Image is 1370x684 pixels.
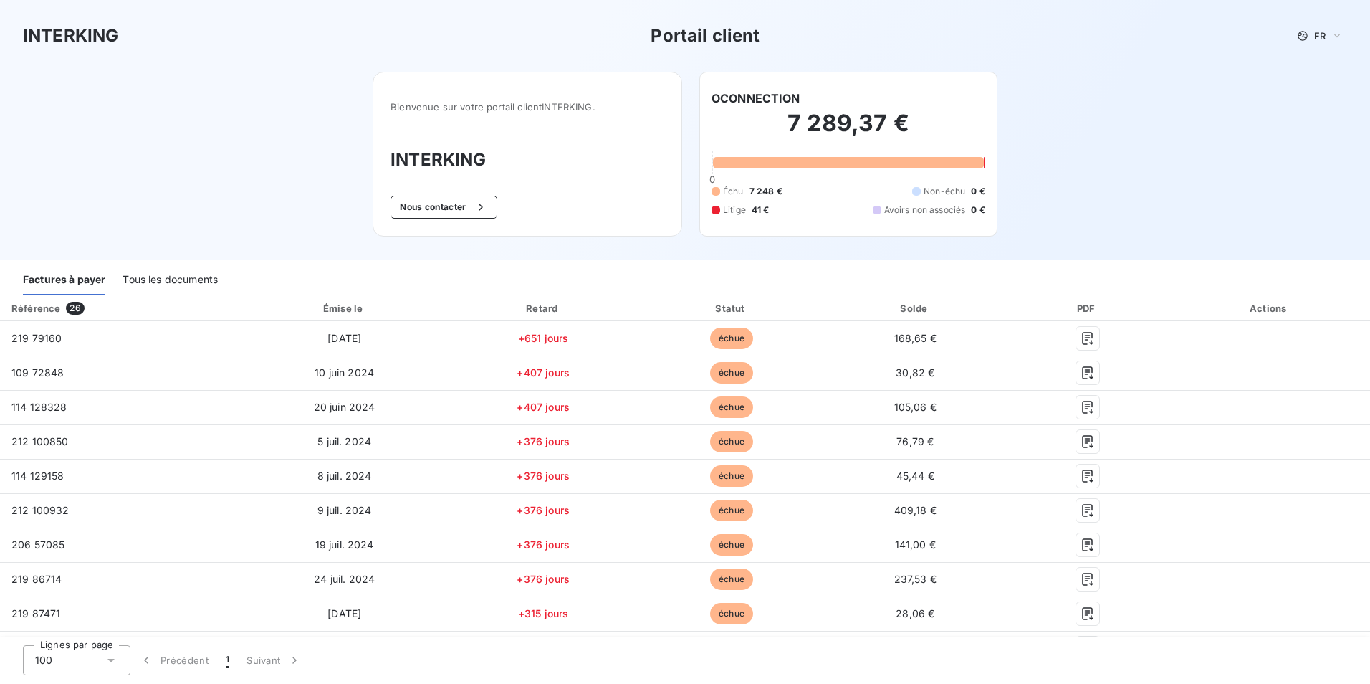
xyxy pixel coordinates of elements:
[828,301,1003,315] div: Solde
[710,362,753,384] span: échue
[723,204,746,217] span: Litige
[894,573,937,585] span: 237,53 €
[924,185,965,198] span: Non-échu
[11,401,67,413] span: 114 128328
[11,607,60,619] span: 219 87471
[896,366,934,379] span: 30,82 €
[894,401,937,413] span: 105,06 €
[710,569,753,590] span: échue
[11,366,64,379] span: 109 72848
[517,435,570,447] span: +376 jours
[66,302,84,315] span: 26
[391,196,497,219] button: Nous contacter
[894,332,937,344] span: 168,65 €
[11,504,70,516] span: 212 100932
[244,301,445,315] div: Émise le
[710,534,753,556] span: échue
[723,185,744,198] span: Échu
[23,265,105,295] div: Factures à payer
[896,607,934,619] span: 28,06 €
[518,332,569,344] span: +651 jours
[451,301,636,315] div: Retard
[1314,30,1326,42] span: FR
[317,435,371,447] span: 5 juil. 2024
[712,90,800,107] h6: OCONNECTION
[391,101,664,113] span: Bienvenue sur votre portail client INTERKING .
[327,332,361,344] span: [DATE]
[315,538,374,551] span: 19 juil. 2024
[11,303,60,314] div: Référence
[896,470,934,482] span: 45,44 €
[35,653,52,668] span: 100
[123,265,218,295] div: Tous les documents
[517,504,570,516] span: +376 jours
[11,435,69,447] span: 212 100850
[23,23,118,49] h3: INTERKING
[517,401,570,413] span: +407 jours
[317,470,372,482] span: 8 juil. 2024
[895,538,936,551] span: 141,00 €
[317,504,372,516] span: 9 juil. 2024
[517,470,570,482] span: +376 jours
[651,23,760,49] h3: Portail client
[517,573,570,585] span: +376 jours
[11,470,64,482] span: 114 129158
[11,332,62,344] span: 219 79160
[710,431,753,452] span: échue
[752,204,770,217] span: 41 €
[315,366,374,379] span: 10 juin 2024
[314,573,375,585] span: 24 juil. 2024
[517,366,570,379] span: +407 jours
[712,109,985,152] h2: 7 289,37 €
[710,465,753,487] span: échue
[217,645,238,675] button: 1
[749,185,782,198] span: 7 248 €
[517,538,570,551] span: +376 jours
[709,174,715,185] span: 0
[518,607,569,619] span: +315 jours
[314,401,375,413] span: 20 juin 2024
[1172,301,1367,315] div: Actions
[391,147,664,173] h3: INTERKING
[884,204,966,217] span: Avoirs non associés
[894,504,937,516] span: 409,18 €
[641,301,822,315] div: Statut
[896,435,934,447] span: 76,79 €
[11,538,64,551] span: 206 57085
[710,500,753,521] span: échue
[327,607,361,619] span: [DATE]
[710,396,753,418] span: échue
[710,603,753,624] span: échue
[971,185,985,198] span: 0 €
[971,204,985,217] span: 0 €
[238,645,310,675] button: Suivant
[226,653,229,668] span: 1
[11,573,62,585] span: 219 86714
[710,328,753,349] span: échue
[130,645,217,675] button: Précédent
[1009,301,1166,315] div: PDF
